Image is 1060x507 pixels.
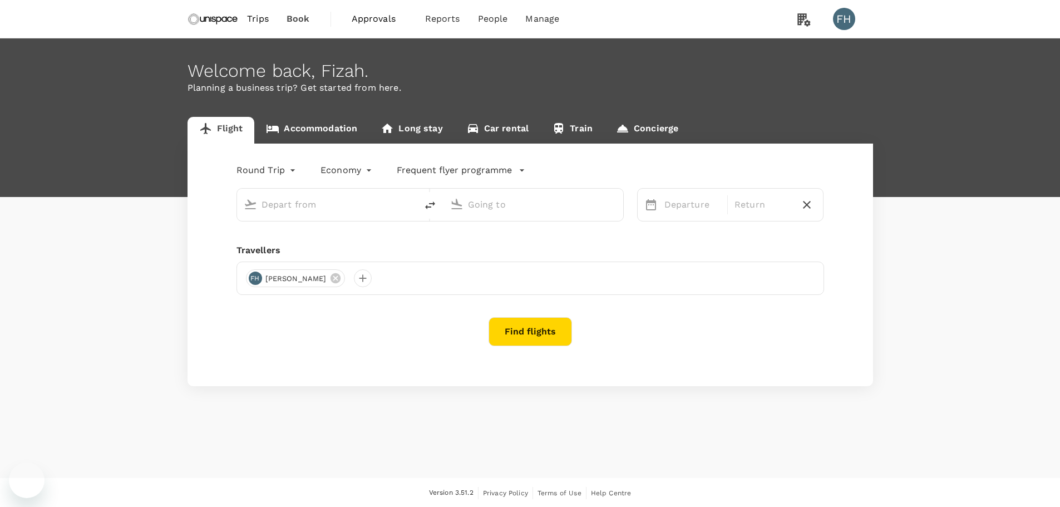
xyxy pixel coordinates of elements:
a: Accommodation [254,117,369,144]
span: Book [287,12,310,26]
a: Long stay [369,117,454,144]
p: Return [734,198,791,211]
a: Help Centre [591,487,632,499]
input: Going to [468,196,600,213]
span: Trips [247,12,269,26]
div: Travellers [236,244,824,257]
span: Privacy Policy [483,489,528,497]
iframe: Button to launch messaging window [9,462,45,498]
div: FH [249,272,262,285]
span: Version 3.51.2 [429,488,474,499]
a: Terms of Use [538,487,581,499]
span: Manage [525,12,559,26]
a: Train [540,117,604,144]
span: People [478,12,508,26]
a: Car rental [455,117,541,144]
span: [PERSON_NAME] [259,273,333,284]
p: Departure [664,198,721,211]
span: Terms of Use [538,489,581,497]
div: FH [833,8,855,30]
div: FH[PERSON_NAME] [246,269,346,287]
div: Economy [321,161,374,179]
span: Approvals [352,12,407,26]
a: Concierge [604,117,690,144]
button: Open [615,203,618,205]
span: Reports [425,12,460,26]
button: Frequent flyer programme [397,164,525,177]
div: Welcome back , Fizah . [188,61,873,81]
div: Round Trip [236,161,299,179]
p: Planning a business trip? Get started from here. [188,81,873,95]
button: Open [409,203,411,205]
button: delete [417,192,443,219]
img: Unispace [188,7,239,31]
button: Find flights [489,317,572,346]
input: Depart from [262,196,393,213]
a: Privacy Policy [483,487,528,499]
a: Flight [188,117,255,144]
span: Help Centre [591,489,632,497]
p: Frequent flyer programme [397,164,512,177]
